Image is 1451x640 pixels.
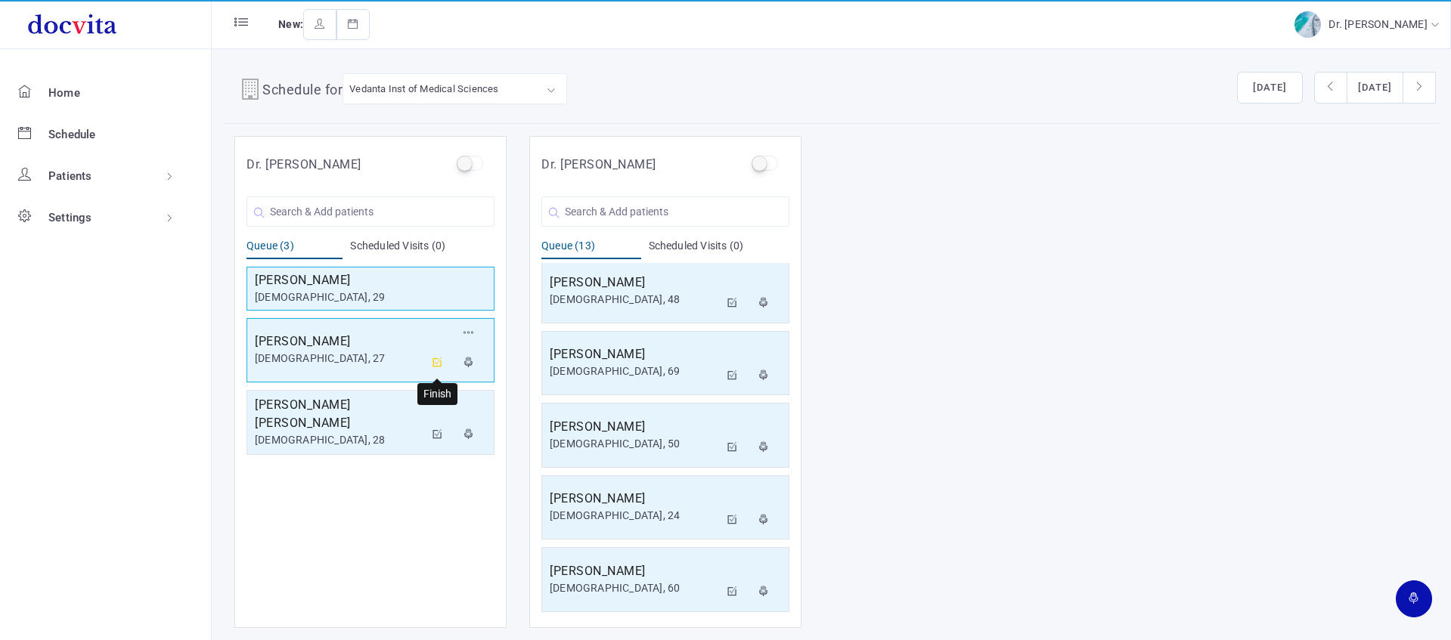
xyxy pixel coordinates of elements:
h4: Schedule for [262,79,343,104]
h5: [PERSON_NAME] [PERSON_NAME] [255,396,424,432]
img: img-2.jpg [1294,11,1321,38]
h5: [PERSON_NAME] [550,562,719,580]
input: Search & Add patients [246,196,495,227]
div: Vedanta Inst of Medical Sciences [349,80,498,97]
input: Search & Add patients [541,196,789,227]
div: [DEMOGRAPHIC_DATA], 60 [550,580,719,596]
h5: [PERSON_NAME] [255,271,486,289]
div: [DEMOGRAPHIC_DATA], 24 [550,508,719,524]
h5: Dr. [PERSON_NAME] [541,156,656,174]
div: Queue (3) [246,238,343,259]
span: Dr. [PERSON_NAME] [1329,18,1431,30]
span: Patients [48,169,92,183]
div: Queue (13) [541,238,641,259]
h5: [PERSON_NAME] [550,418,719,436]
div: [DEMOGRAPHIC_DATA], 27 [255,351,424,366]
span: Settings [48,211,92,224]
span: New: [278,18,303,30]
h5: [PERSON_NAME] [550,490,719,508]
div: Scheduled Visits (0) [649,238,790,259]
div: [DEMOGRAPHIC_DATA], 69 [550,363,719,379]
button: [DATE] [1237,72,1303,104]
button: [DATE] [1347,72,1403,104]
div: Finish [417,383,457,405]
h5: [PERSON_NAME] [550,274,719,292]
h5: Dr. [PERSON_NAME] [246,156,361,174]
div: [DEMOGRAPHIC_DATA], 50 [550,436,719,452]
h5: [PERSON_NAME] [550,345,719,363]
div: [DEMOGRAPHIC_DATA], 29 [255,289,486,305]
h5: [PERSON_NAME] [255,332,424,351]
div: [DEMOGRAPHIC_DATA], 48 [550,292,719,308]
div: Scheduled Visits (0) [350,238,495,259]
span: Schedule [48,128,96,141]
span: Home [48,86,80,100]
div: [DEMOGRAPHIC_DATA], 28 [255,432,424,448]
